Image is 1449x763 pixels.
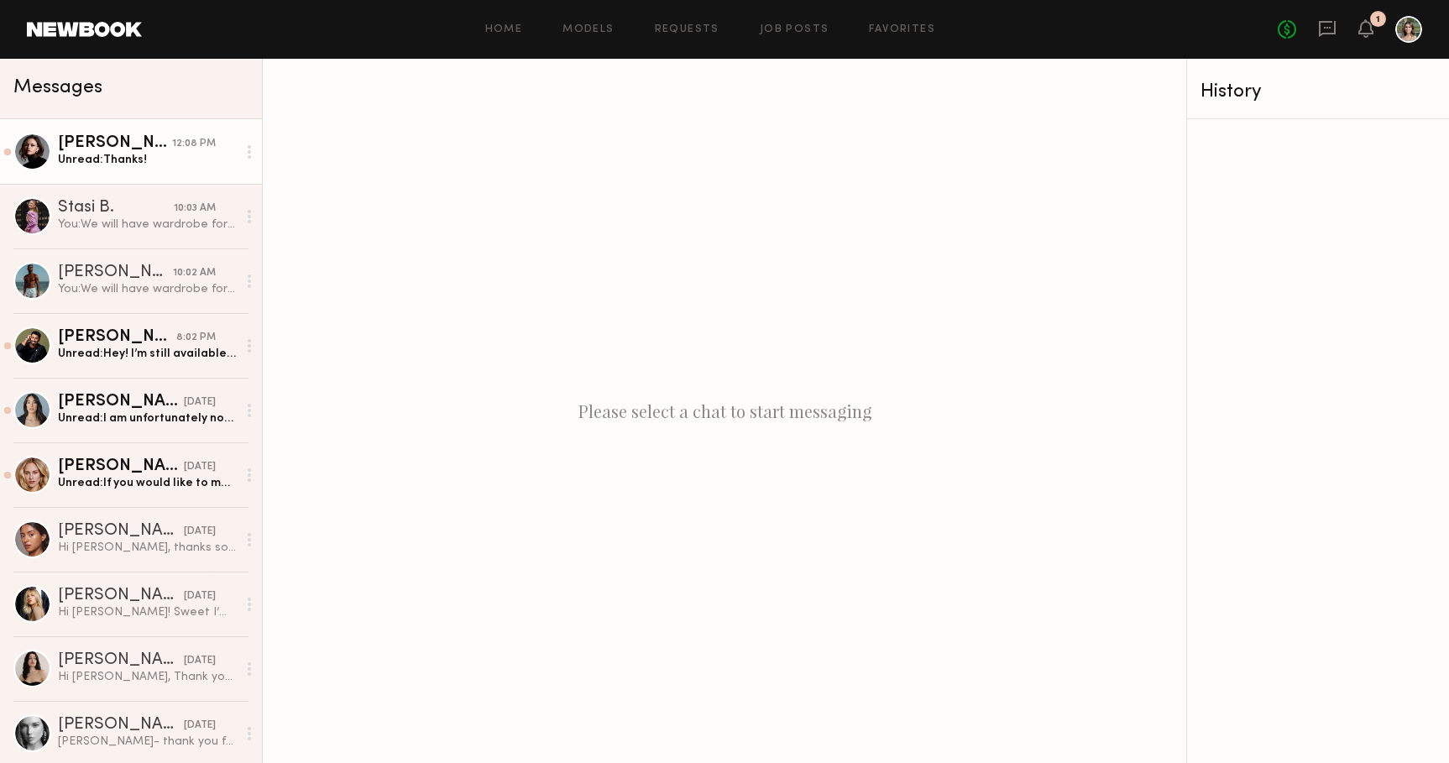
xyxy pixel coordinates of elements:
div: [PERSON_NAME] [58,135,172,152]
span: Messages [13,78,102,97]
div: [DATE] [184,653,216,669]
div: 8:02 PM [176,330,216,346]
a: Home [485,24,523,35]
div: [PERSON_NAME]- thank you for reaching out and showing interest in working together :) Would love ... [58,734,237,750]
a: Models [562,24,614,35]
div: Unread: I am unfortunately not in town this weekend :( [58,410,237,426]
div: [DATE] [184,459,216,475]
div: 10:03 AM [174,201,216,217]
div: [PERSON_NAME] [58,652,184,669]
div: 10:02 AM [173,265,216,281]
div: History [1201,82,1436,102]
div: [PERSON_NAME] [58,329,176,346]
a: Requests [655,24,719,35]
div: Unread: Hey! I’m still available [DATE] in case you wanted to book me , happy [DATE] and weekend! [58,346,237,362]
div: Stasi B. [58,200,174,217]
div: You: We will have wardrobe for you to change into so you can wear whatever you are comfortable co... [58,217,237,233]
div: [PERSON_NAME] [58,458,184,475]
div: [DATE] [184,588,216,604]
div: [PERSON_NAME] [58,264,173,281]
div: [PERSON_NAME] [58,523,184,540]
div: 12:08 PM [172,136,216,152]
div: Hi [PERSON_NAME], thanks so much for reaching out and thinking of me for this shoot. The project ... [58,540,237,556]
div: [PERSON_NAME] [58,588,184,604]
div: 1 [1376,15,1380,24]
div: [DATE] [184,395,216,410]
div: [DATE] [184,524,216,540]
div: You: We will have wardrobe for you to change into so you can wear whatever you are comfortable co... [58,281,237,297]
div: [DATE] [184,718,216,734]
div: Unread: If you would like to move forward my number is [PHONE_NUMBER]. Thanks! [58,475,237,491]
a: Job Posts [760,24,829,35]
div: [PERSON_NAME] [58,717,184,734]
a: Favorites [869,24,935,35]
div: Unread: Thanks! [58,152,237,168]
div: Hi [PERSON_NAME], Thank you very much for reaching out, I appreciate it :D I am unfortunately boo... [58,669,237,685]
div: Please select a chat to start messaging [263,59,1186,763]
div: [PERSON_NAME] [58,394,184,410]
div: Hi [PERSON_NAME]! Sweet I’m available that day :) lmk the rate you had in mind Xox Demi [58,604,237,620]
